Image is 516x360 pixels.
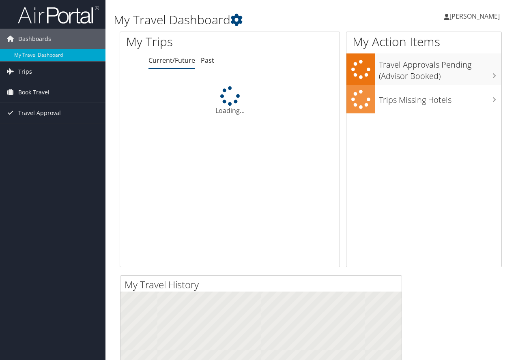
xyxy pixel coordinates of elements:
span: Dashboards [18,29,51,49]
a: Trips Missing Hotels [346,85,501,114]
div: Loading... [120,86,340,115]
h1: My Trips [126,33,242,50]
a: [PERSON_NAME] [444,4,508,28]
span: [PERSON_NAME] [449,12,500,21]
span: Travel Approval [18,103,61,123]
span: Trips [18,62,32,82]
h1: My Travel Dashboard [114,11,376,28]
h3: Trips Missing Hotels [379,90,501,106]
span: Book Travel [18,82,49,102]
h2: My Travel History [125,278,402,292]
a: Past [201,56,214,65]
img: airportal-logo.png [18,5,99,24]
a: Travel Approvals Pending (Advisor Booked) [346,53,501,85]
a: Current/Future [148,56,195,65]
h1: My Action Items [346,33,501,50]
h3: Travel Approvals Pending (Advisor Booked) [379,55,501,82]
